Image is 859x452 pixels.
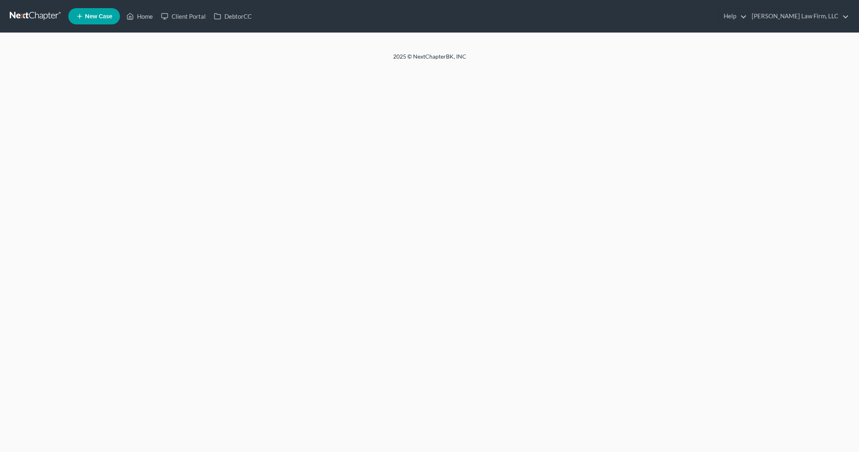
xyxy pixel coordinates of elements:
[748,9,849,24] a: [PERSON_NAME] Law Firm, LLC
[157,9,210,24] a: Client Portal
[68,8,120,24] new-legal-case-button: New Case
[210,9,256,24] a: DebtorCC
[122,9,157,24] a: Home
[720,9,747,24] a: Help
[198,52,661,67] div: 2025 © NextChapterBK, INC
